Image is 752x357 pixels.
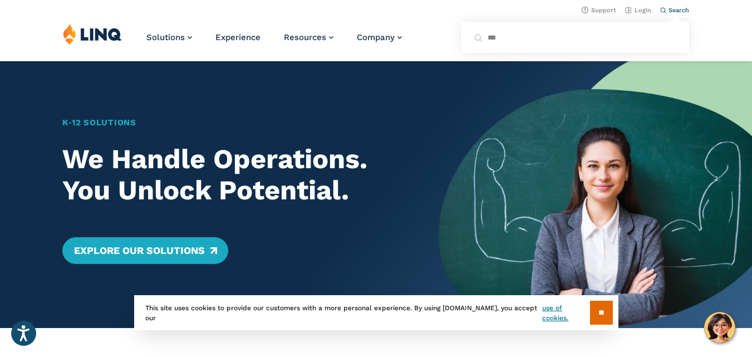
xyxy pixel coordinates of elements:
span: Search [669,7,689,14]
a: Login [625,7,651,14]
a: Solutions [146,32,192,42]
button: Hello, have a question? Let’s chat. [704,312,735,343]
a: Company [357,32,402,42]
a: Support [582,7,616,14]
a: use of cookies. [542,303,589,323]
span: Company [357,32,395,42]
img: LINQ | K‑12 Software [63,23,122,45]
nav: Primary Navigation [146,23,402,60]
h2: We Handle Operations. You Unlock Potential. [62,144,407,206]
span: Solutions [146,32,185,42]
a: Experience [215,32,261,42]
a: Explore Our Solutions [62,237,228,264]
h1: K‑12 Solutions [62,116,407,129]
a: Resources [284,32,333,42]
div: This site uses cookies to provide our customers with a more personal experience. By using [DOMAIN... [134,295,618,330]
img: Home Banner [439,61,752,328]
button: Open Search Bar [660,6,689,14]
span: Resources [284,32,326,42]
